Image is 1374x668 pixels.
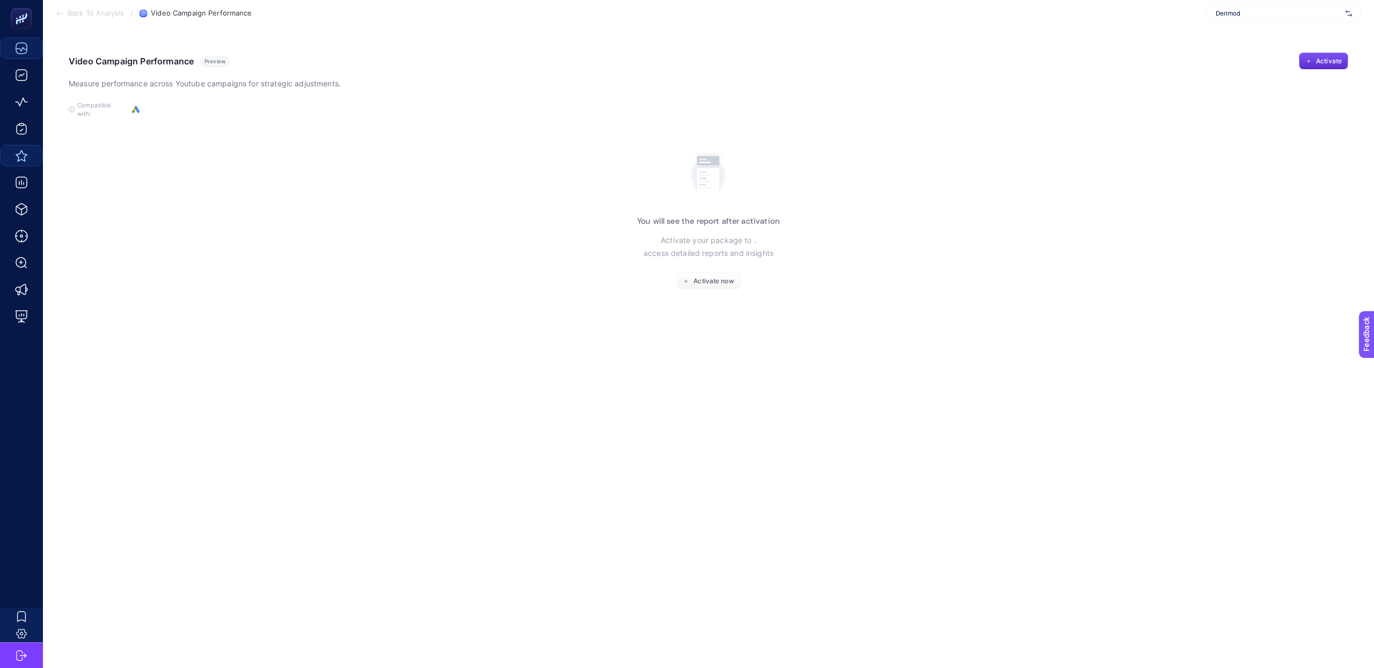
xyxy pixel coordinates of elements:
[637,217,780,225] h3: You will see the report after activation
[69,56,194,67] h1: Video Campaign Performance
[6,3,41,12] span: Feedback
[204,58,225,64] span: Preview
[77,101,126,118] span: Compatible with:
[693,277,734,285] span: Activate now
[69,77,341,90] p: Measure performance across Youtube campaigns for strategic adjustments.
[1216,9,1341,18] span: Derimod
[1316,57,1342,65] span: Activate
[151,9,252,18] span: Video Campaign Performance
[130,9,133,17] span: /
[644,234,773,260] p: Activate your package to . access detailed reports and insights
[1346,8,1352,19] img: svg%3e
[68,9,124,18] span: Back To Analysis
[1299,53,1348,70] button: Activate
[676,273,741,290] button: Activate now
